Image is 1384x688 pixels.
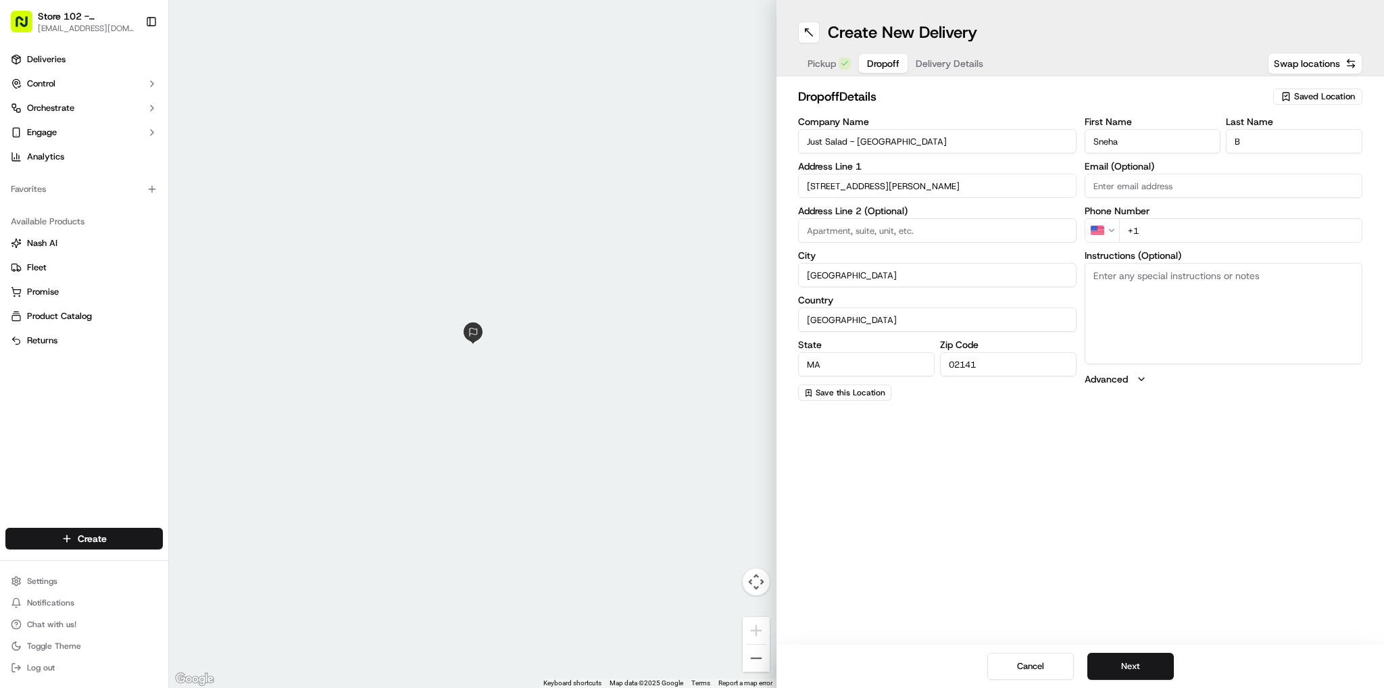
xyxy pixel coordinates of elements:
[798,263,1077,287] input: Enter city
[27,310,92,322] span: Product Catalog
[1085,117,1221,126] label: First Name
[610,679,683,687] span: Map data ©2025 Google
[5,97,163,119] button: Orchestrate
[798,174,1077,198] input: Enter address
[172,670,217,688] img: Google
[1087,653,1174,680] button: Next
[27,78,55,90] span: Control
[5,572,163,591] button: Settings
[718,679,772,687] a: Report a map error
[27,262,47,274] span: Fleet
[11,286,157,298] a: Promise
[1226,129,1362,153] input: Enter last name
[230,133,246,149] button: Start new chat
[5,178,163,200] div: Favorites
[798,218,1077,243] input: Apartment, suite, unit, etc.
[798,87,1265,106] h2: dropoff Details
[987,653,1074,680] button: Cancel
[1085,372,1128,386] label: Advanced
[5,146,163,168] a: Analytics
[808,57,836,70] span: Pickup
[109,191,222,215] a: 💻API Documentation
[1294,91,1355,103] span: Saved Location
[27,53,66,66] span: Deliveries
[172,670,217,688] a: Open this area in Google Maps (opens a new window)
[5,257,163,278] button: Fleet
[27,102,74,114] span: Orchestrate
[27,151,64,163] span: Analytics
[11,335,157,347] a: Returns
[798,129,1077,153] input: Enter company name
[5,5,140,38] button: Store 102 - [GEOGRAPHIC_DATA] (Just Salad)[EMAIL_ADDRESS][DOMAIN_NAME]
[916,57,983,70] span: Delivery Details
[5,49,163,70] a: Deliveries
[1085,162,1363,171] label: Email (Optional)
[114,197,125,208] div: 💻
[5,122,163,143] button: Engage
[5,330,163,351] button: Returns
[14,197,24,208] div: 📗
[5,281,163,303] button: Promise
[798,295,1077,305] label: Country
[134,229,164,239] span: Pylon
[5,528,163,549] button: Create
[38,9,134,23] button: Store 102 - [GEOGRAPHIC_DATA] (Just Salad)
[816,387,885,398] span: Save this Location
[38,23,134,34] button: [EMAIL_ADDRESS][DOMAIN_NAME]
[743,568,770,595] button: Map camera controls
[798,385,891,401] button: Save this Location
[867,57,899,70] span: Dropoff
[743,645,770,672] button: Zoom out
[27,335,57,347] span: Returns
[128,196,217,210] span: API Documentation
[5,615,163,634] button: Chat with us!
[27,237,57,249] span: Nash AI
[27,286,59,298] span: Promise
[46,143,171,153] div: We're available if you need us!
[5,305,163,327] button: Product Catalog
[27,576,57,587] span: Settings
[1268,53,1362,74] button: Swap locations
[27,196,103,210] span: Knowledge Base
[5,211,163,232] div: Available Products
[1119,218,1363,243] input: Enter phone number
[35,87,243,101] input: Got a question? Start typing here...
[1273,87,1362,106] button: Saved Location
[743,617,770,644] button: Zoom in
[1085,251,1363,260] label: Instructions (Optional)
[5,593,163,612] button: Notifications
[1274,57,1340,70] span: Swap locations
[11,262,157,274] a: Fleet
[27,641,81,652] span: Toggle Theme
[798,251,1077,260] label: City
[798,352,935,376] input: Enter state
[940,352,1077,376] input: Enter zip code
[14,54,246,76] p: Welcome 👋
[5,73,163,95] button: Control
[27,662,55,673] span: Log out
[14,14,41,41] img: Nash
[1085,174,1363,198] input: Enter email address
[691,679,710,687] a: Terms (opens in new tab)
[1085,372,1363,386] button: Advanced
[27,619,76,630] span: Chat with us!
[543,679,601,688] button: Keyboard shortcuts
[5,637,163,656] button: Toggle Theme
[798,206,1077,216] label: Address Line 2 (Optional)
[46,129,222,143] div: Start new chat
[828,22,977,43] h1: Create New Delivery
[798,117,1077,126] label: Company Name
[5,232,163,254] button: Nash AI
[1226,117,1362,126] label: Last Name
[940,340,1077,349] label: Zip Code
[11,310,157,322] a: Product Catalog
[95,228,164,239] a: Powered byPylon
[798,162,1077,171] label: Address Line 1
[78,532,107,545] span: Create
[1085,129,1221,153] input: Enter first name
[1085,206,1363,216] label: Phone Number
[798,340,935,349] label: State
[798,308,1077,332] input: Enter country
